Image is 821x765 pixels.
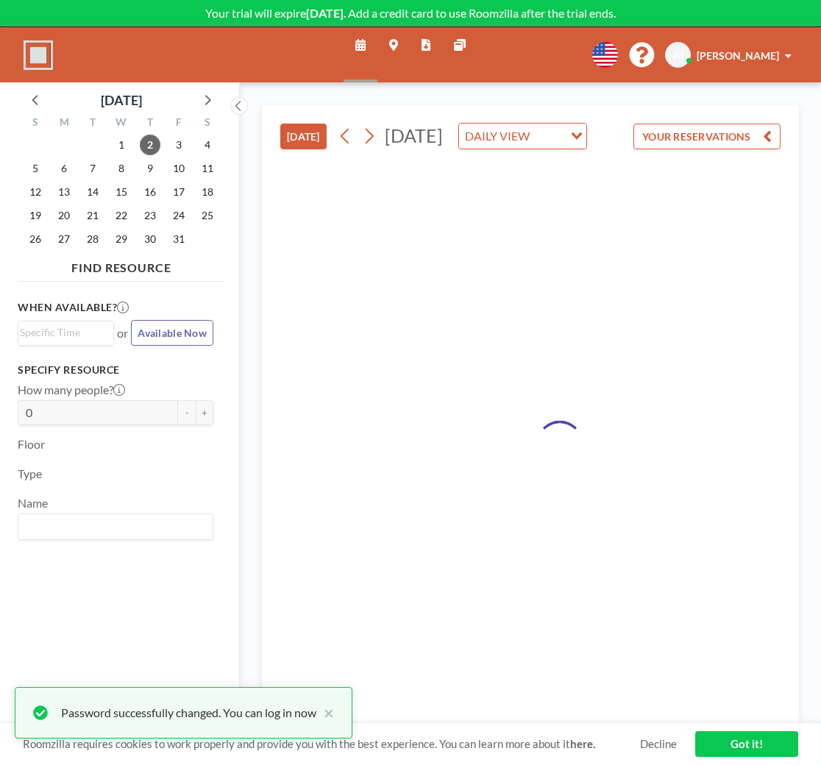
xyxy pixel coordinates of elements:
[534,127,562,146] input: Search for option
[50,114,79,133] div: M
[54,158,74,179] span: Monday, October 6, 2025
[197,158,218,179] span: Saturday, October 11, 2025
[18,363,213,377] h3: Specify resource
[82,158,103,179] span: Tuesday, October 7, 2025
[61,704,316,722] div: Password successfully changed. You can log in now
[18,255,225,275] h4: FIND RESOURCE
[111,182,132,202] span: Wednesday, October 15, 2025
[111,135,132,155] span: Wednesday, October 1, 2025
[24,40,53,70] img: organization-logo
[25,229,46,249] span: Sunday, October 26, 2025
[107,114,136,133] div: W
[697,49,779,62] span: [PERSON_NAME]
[385,124,443,146] span: [DATE]
[168,158,189,179] span: Friday, October 10, 2025
[197,135,218,155] span: Saturday, October 4, 2025
[18,514,213,539] div: Search for option
[25,182,46,202] span: Sunday, October 12, 2025
[168,135,189,155] span: Friday, October 3, 2025
[168,182,189,202] span: Friday, October 17, 2025
[140,182,160,202] span: Thursday, October 16, 2025
[82,182,103,202] span: Tuesday, October 14, 2025
[20,324,105,341] input: Search for option
[140,229,160,249] span: Thursday, October 30, 2025
[21,114,50,133] div: S
[82,229,103,249] span: Tuesday, October 28, 2025
[640,737,677,751] a: Decline
[140,135,160,155] span: Thursday, October 2, 2025
[193,114,221,133] div: S
[25,158,46,179] span: Sunday, October 5, 2025
[18,466,42,481] label: Type
[140,158,160,179] span: Thursday, October 9, 2025
[459,124,586,149] div: Search for option
[111,205,132,226] span: Wednesday, October 22, 2025
[18,321,113,344] div: Search for option
[164,114,193,133] div: F
[462,127,533,146] span: DAILY VIEW
[117,326,128,341] span: or
[54,205,74,226] span: Monday, October 20, 2025
[25,205,46,226] span: Sunday, October 19, 2025
[18,496,48,510] label: Name
[197,205,218,226] span: Saturday, October 25, 2025
[695,731,798,757] a: Got it!
[138,327,207,339] span: Available Now
[131,320,213,346] button: Available Now
[20,517,205,536] input: Search for option
[168,229,189,249] span: Friday, October 31, 2025
[18,437,45,452] label: Floor
[23,737,640,751] span: Roomzilla requires cookies to work properly and provide you with the best experience. You can lea...
[111,158,132,179] span: Wednesday, October 8, 2025
[79,114,107,133] div: T
[570,737,595,750] a: here.
[197,182,218,202] span: Saturday, October 18, 2025
[140,205,160,226] span: Thursday, October 23, 2025
[178,400,196,425] button: -
[101,90,142,110] div: [DATE]
[633,124,781,149] button: YOUR RESERVATIONS
[673,49,683,62] span: AI
[306,6,344,20] b: [DATE]
[316,704,334,722] button: close
[82,205,103,226] span: Tuesday, October 21, 2025
[18,382,125,397] label: How many people?
[280,124,327,149] button: [DATE]
[135,114,164,133] div: T
[54,229,74,249] span: Monday, October 27, 2025
[168,205,189,226] span: Friday, October 24, 2025
[111,229,132,249] span: Wednesday, October 29, 2025
[196,400,213,425] button: +
[54,182,74,202] span: Monday, October 13, 2025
